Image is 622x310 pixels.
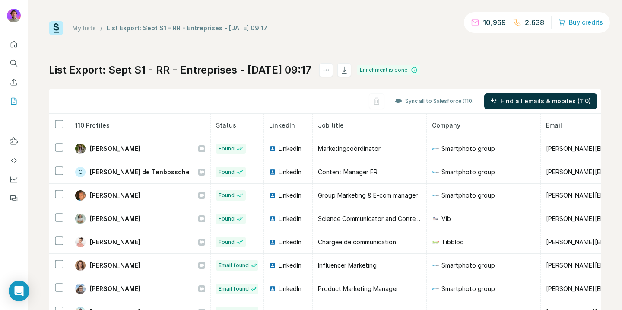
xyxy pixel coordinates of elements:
[318,238,396,246] span: Chargée de communication
[7,55,21,71] button: Search
[441,284,495,293] span: Smartphoto group
[432,145,439,152] img: company-logo
[7,9,21,22] img: Avatar
[7,172,21,187] button: Dashboard
[269,121,295,129] span: LinkedIn
[432,192,439,199] img: company-logo
[484,93,597,109] button: Find all emails & mobiles (110)
[441,238,463,246] span: Tibbloc
[525,17,544,28] p: 2,638
[49,21,63,35] img: Surfe Logo
[7,134,21,149] button: Use Surfe on LinkedIn
[501,97,591,105] span: Find all emails & mobiles (110)
[441,191,495,200] span: Smartphoto group
[219,238,235,246] span: Found
[432,262,439,269] img: company-logo
[9,281,29,301] div: Open Intercom Messenger
[318,192,418,199] span: Group Marketing & E-com manager
[432,285,439,292] img: company-logo
[219,215,235,223] span: Found
[357,65,420,75] div: Enrichment is done
[219,145,235,153] span: Found
[75,284,86,294] img: Avatar
[107,24,267,32] div: List Export: Sept S1 - RR - Entreprises - [DATE] 09:17
[49,63,311,77] h1: List Export: Sept S1 - RR - Entreprises - [DATE] 09:17
[318,121,344,129] span: Job title
[318,285,398,292] span: Product Marketing Manager
[318,215,445,222] span: Science Communicator and Content Creator
[75,214,86,224] img: Avatar
[432,121,460,129] span: Company
[7,74,21,90] button: Enrich CSV
[432,215,439,222] img: company-logo
[75,237,86,247] img: Avatar
[279,284,301,293] span: LinkedIn
[441,214,451,223] span: Vib
[219,262,249,269] span: Email found
[279,191,301,200] span: LinkedIn
[269,215,276,222] img: LinkedIn logo
[75,190,86,201] img: Avatar
[319,63,333,77] button: actions
[441,144,495,153] span: Smartphoto group
[269,192,276,199] img: LinkedIn logo
[441,261,495,270] span: Smartphoto group
[90,238,140,246] span: [PERSON_NAME]
[7,153,21,168] button: Use Surfe API
[269,239,276,246] img: LinkedIn logo
[216,121,236,129] span: Status
[269,145,276,152] img: LinkedIn logo
[100,24,102,32] li: /
[75,144,86,154] img: Avatar
[75,121,110,129] span: 110 Profiles
[7,36,21,52] button: Quick start
[559,16,603,29] button: Buy credits
[389,95,480,108] button: Sync all to Salesforce (110)
[279,261,301,270] span: LinkedIn
[90,144,140,153] span: [PERSON_NAME]
[72,24,96,32] a: My lists
[90,261,140,270] span: [PERSON_NAME]
[432,239,439,246] img: company-logo
[269,169,276,176] img: LinkedIn logo
[219,192,235,199] span: Found
[432,169,439,176] img: company-logo
[75,167,86,177] div: C
[279,214,301,223] span: LinkedIn
[219,285,249,293] span: Email found
[318,262,377,269] span: Influencer Marketing
[318,168,378,176] span: Content Manager FR
[546,121,562,129] span: Email
[441,168,495,176] span: Smartphoto group
[90,168,190,176] span: [PERSON_NAME] de Tenbossche
[90,284,140,293] span: [PERSON_NAME]
[90,191,140,200] span: [PERSON_NAME]
[90,214,140,223] span: [PERSON_NAME]
[269,285,276,292] img: LinkedIn logo
[219,168,235,176] span: Found
[7,191,21,206] button: Feedback
[7,93,21,109] button: My lists
[279,168,301,176] span: LinkedIn
[318,145,381,152] span: Marketingcoördinator
[483,17,506,28] p: 10,969
[279,144,301,153] span: LinkedIn
[269,262,276,269] img: LinkedIn logo
[279,238,301,246] span: LinkedIn
[75,260,86,271] img: Avatar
